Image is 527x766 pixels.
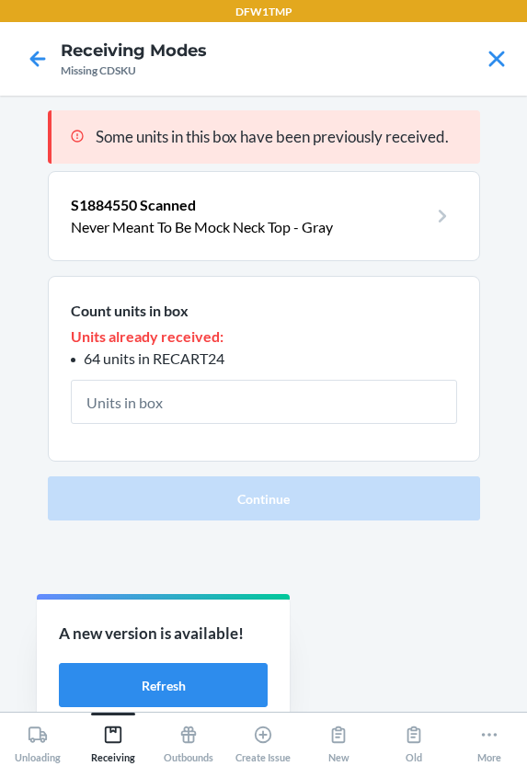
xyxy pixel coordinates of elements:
[164,717,213,763] div: Outbounds
[235,717,291,763] div: Create Issue
[61,39,207,63] h4: Receiving Modes
[477,717,501,763] div: More
[71,326,457,348] p: Units already received:
[328,717,349,763] div: New
[59,663,268,707] button: Refresh
[404,717,424,763] div: Old
[226,713,302,763] button: Create Issue
[96,127,449,146] span: Some units in this box have been previously received.
[71,194,457,238] a: S1884550 ScannedNever Meant To Be Mock Neck Top - Gray
[61,63,207,79] div: Missing CDSKU
[84,349,224,367] span: 64 units in RECART24
[71,216,428,238] p: Never Meant To Be Mock Neck Top - Gray
[301,713,376,763] button: New
[71,380,457,424] input: Units in box
[75,713,151,763] button: Receiving
[48,476,480,520] button: Continue
[15,717,61,763] div: Unloading
[452,713,527,763] button: More
[71,196,196,213] span: S1884550 Scanned
[59,622,268,646] p: A new version is available!
[376,713,452,763] button: Old
[71,302,189,319] span: Count units in box
[151,713,226,763] button: Outbounds
[91,717,135,763] div: Receiving
[235,4,292,20] p: DFW1TMP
